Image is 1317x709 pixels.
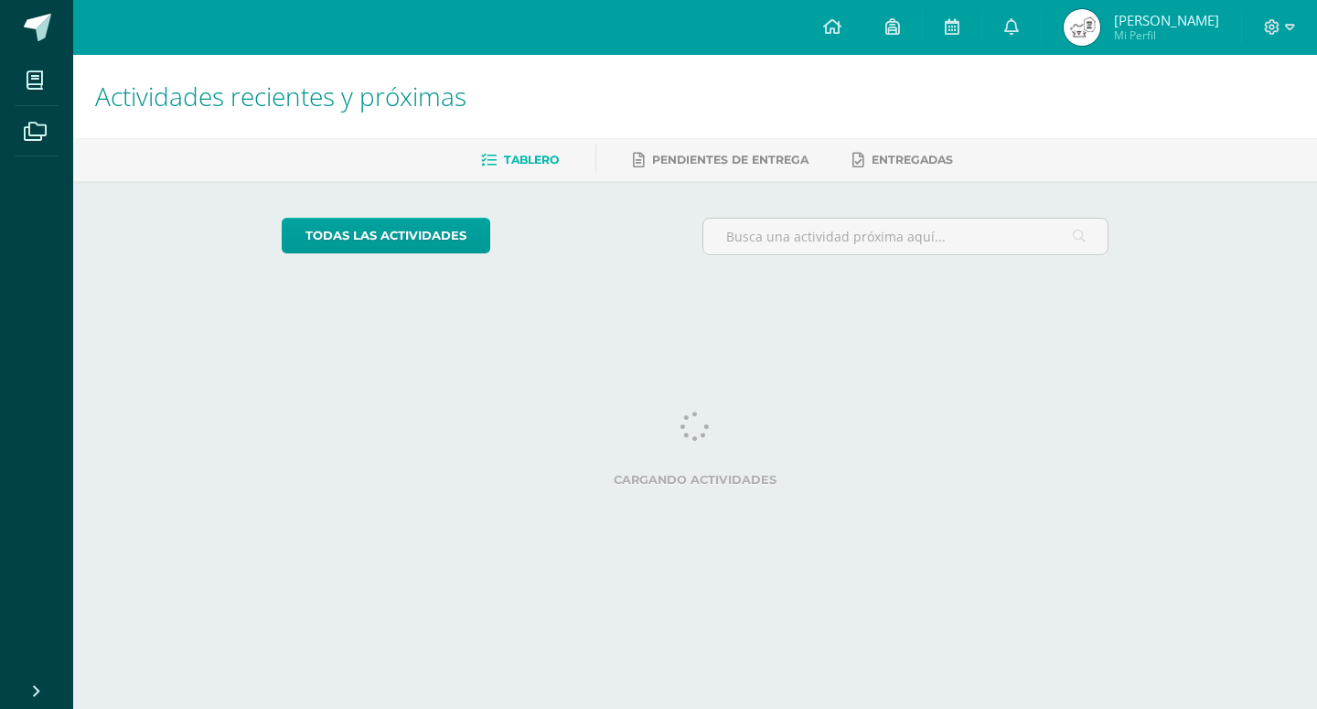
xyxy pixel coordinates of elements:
span: Tablero [504,153,559,167]
a: todas las Actividades [282,218,490,253]
a: Entregadas [852,145,953,175]
span: Actividades recientes y próximas [95,79,466,113]
a: Tablero [481,145,559,175]
img: 67686b22a2c70cfa083e682cafa7854b.png [1064,9,1100,46]
span: Pendientes de entrega [652,153,808,167]
label: Cargando actividades [282,473,1109,487]
a: Pendientes de entrega [633,145,808,175]
span: [PERSON_NAME] [1114,11,1219,29]
input: Busca una actividad próxima aquí... [703,219,1108,254]
span: Entregadas [872,153,953,167]
span: Mi Perfil [1114,27,1219,43]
